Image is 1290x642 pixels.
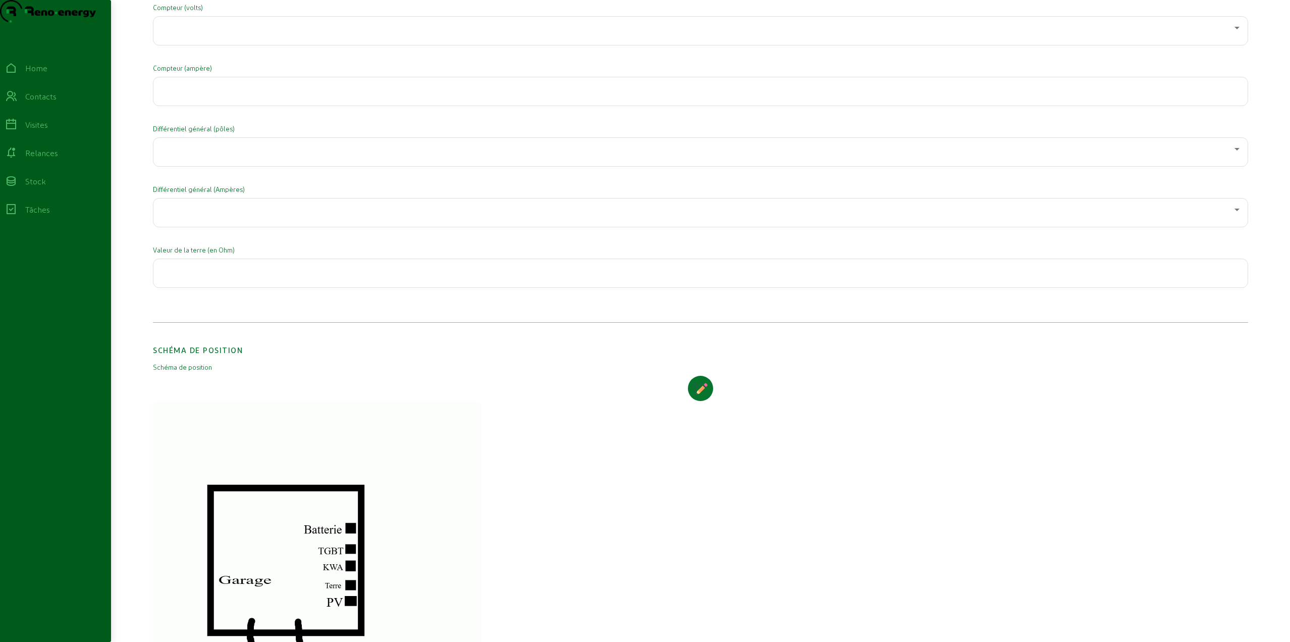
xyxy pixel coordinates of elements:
[153,185,1248,194] mat-label: Différentiel général (Ampères)
[153,363,1248,372] mat-label: Schéma de position
[153,64,1248,73] mat-label: Compteur (ampère)
[153,329,1248,356] h2: Schéma de position
[153,245,1248,255] mat-label: Valeur de la terre (en Ohm)
[25,204,50,216] div: Tâches
[25,119,48,131] div: Visites
[153,3,1248,12] mat-label: Compteur (volts)
[25,147,58,159] div: Relances
[25,90,57,103] div: Contacts
[153,124,1248,133] mat-label: Différentiel général (pôles)
[25,175,46,187] div: Stock
[25,62,47,74] div: Home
